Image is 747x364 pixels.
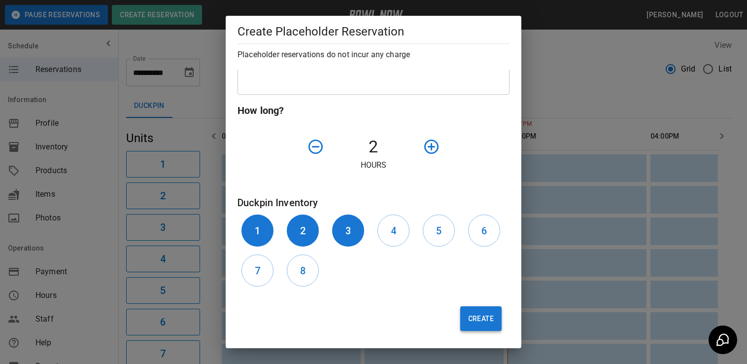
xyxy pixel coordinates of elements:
[287,255,319,287] button: 8
[345,223,351,239] h6: 3
[468,215,500,247] button: 6
[300,223,306,239] h6: 2
[241,255,273,287] button: 7
[238,159,509,171] p: Hours
[377,215,409,247] button: 4
[328,137,419,157] h4: 2
[238,103,509,118] h6: How long?
[332,215,364,247] button: 3
[300,263,306,279] h6: 8
[255,223,260,239] h6: 1
[391,223,396,239] h6: 4
[241,215,273,247] button: 1
[423,215,455,247] button: 5
[238,48,509,62] h6: Placeholder reservations do not incur any charge
[460,306,502,331] button: Create
[238,24,509,39] h5: Create Placeholder Reservation
[287,215,319,247] button: 2
[481,223,487,239] h6: 6
[238,195,509,211] h6: Duckpin Inventory
[436,223,441,239] h6: 5
[255,263,260,279] h6: 7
